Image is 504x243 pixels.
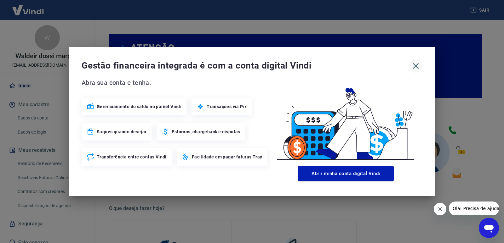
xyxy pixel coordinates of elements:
[172,129,240,135] span: Estornos, chargeback e disputas
[97,103,181,110] span: Gerenciamento do saldo no painel Vindi
[82,78,269,88] span: Abra sua conta e tenha:
[97,154,167,160] span: Transferência entre contas Vindi
[269,78,422,163] img: Good Billing
[192,154,262,160] span: Facilidade em pagar faturas Tray
[207,103,247,110] span: Transações via Pix
[434,203,446,215] iframe: Fechar mensagem
[82,59,409,72] span: Gestão financeira integrada é com a conta digital Vindi
[97,129,146,135] span: Saques quando desejar
[479,218,499,238] iframe: Botão para abrir a janela de mensagens
[298,166,394,181] button: Abrir minha conta digital Vindi
[449,202,499,215] iframe: Mensagem da empresa
[4,4,53,9] span: Olá! Precisa de ajuda?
